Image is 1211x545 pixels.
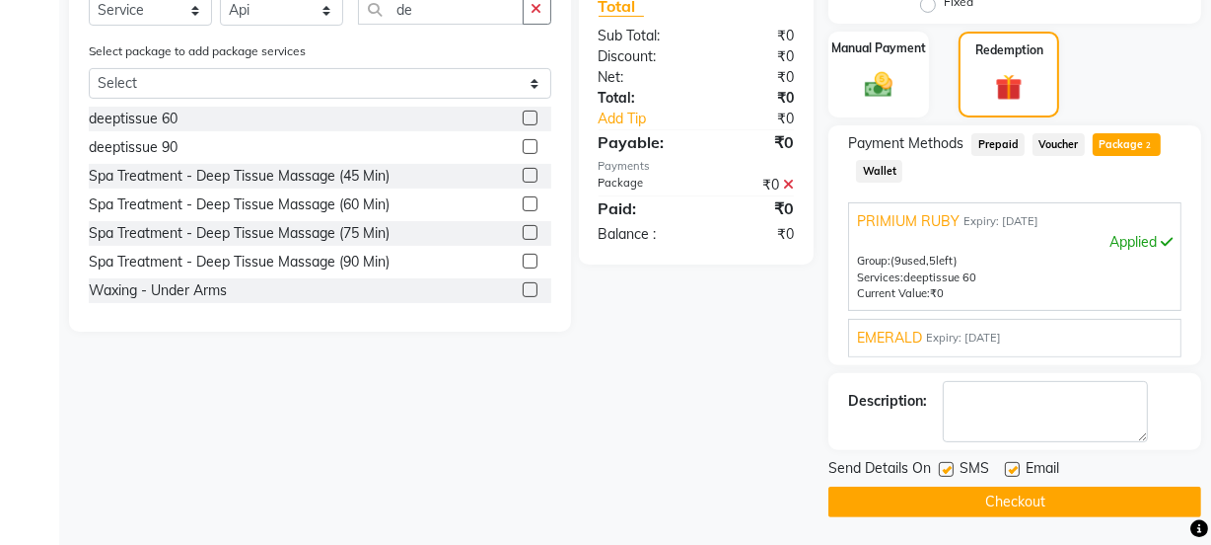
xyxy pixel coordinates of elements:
[890,254,958,268] span: used, left)
[903,271,976,284] span: deeptissue 60
[857,254,890,268] span: Group:
[89,109,178,129] div: deeptissue 60
[857,286,930,300] span: Current Value:
[848,133,963,154] span: Payment Methods
[857,271,903,284] span: Services:
[89,223,390,244] div: Spa Treatment - Deep Tissue Massage (75 Min)
[1093,133,1161,156] span: Package
[960,458,989,483] span: SMS
[856,69,901,102] img: _cash.svg
[584,130,696,154] div: Payable:
[857,232,1173,253] div: Applied
[584,224,696,245] div: Balance :
[599,158,795,175] div: Payments
[89,195,390,215] div: Spa Treatment - Deep Tissue Massage (60 Min)
[929,254,936,268] span: 5
[696,196,809,220] div: ₹0
[890,254,901,268] span: (9
[89,166,390,187] div: Spa Treatment - Deep Tissue Massage (45 Min)
[1033,133,1085,156] span: Voucher
[89,42,306,60] label: Select package to add package services
[831,39,926,57] label: Manual Payment
[857,211,960,232] span: PRIMIUM RUBY
[1026,458,1059,483] span: Email
[987,71,1030,104] img: _gift.svg
[584,109,715,129] a: Add Tip
[926,330,1001,347] span: Expiry: [DATE]
[696,88,809,109] div: ₹0
[696,67,809,88] div: ₹0
[828,487,1201,517] button: Checkout
[930,286,944,300] span: ₹0
[696,224,809,245] div: ₹0
[696,26,809,46] div: ₹0
[584,67,696,88] div: Net:
[89,137,178,158] div: deeptissue 90
[975,41,1043,59] label: Redemption
[856,160,902,183] span: Wallet
[89,252,390,272] div: Spa Treatment - Deep Tissue Massage (90 Min)
[971,133,1025,156] span: Prepaid
[584,175,696,195] div: Package
[696,130,809,154] div: ₹0
[584,46,696,67] div: Discount:
[584,88,696,109] div: Total:
[848,391,927,412] div: Description:
[89,280,227,301] div: Waxing - Under Arms
[828,458,931,483] span: Send Details On
[963,213,1038,230] span: Expiry: [DATE]
[1143,140,1154,152] span: 2
[857,328,922,349] span: EMERALD
[696,46,809,67] div: ₹0
[584,26,696,46] div: Sub Total:
[584,196,696,220] div: Paid:
[715,109,809,129] div: ₹0
[696,175,809,195] div: ₹0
